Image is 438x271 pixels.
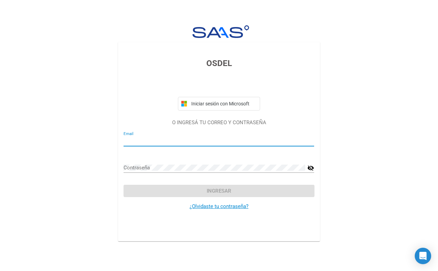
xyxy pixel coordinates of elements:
[415,248,431,264] div: Open Intercom Messenger
[190,203,248,209] a: ¿Olvidaste tu contraseña?
[178,97,260,111] button: Iniciar sesión con Microsoft
[175,77,263,92] iframe: Botón Iniciar sesión con Google
[124,57,314,69] h3: OSDEL
[207,188,231,194] span: Ingresar
[190,101,257,106] span: Iniciar sesión con Microsoft
[124,185,314,197] button: Ingresar
[307,164,314,172] mat-icon: visibility_off
[124,119,314,127] p: O INGRESÁ TU CORREO Y CONTRASEÑA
